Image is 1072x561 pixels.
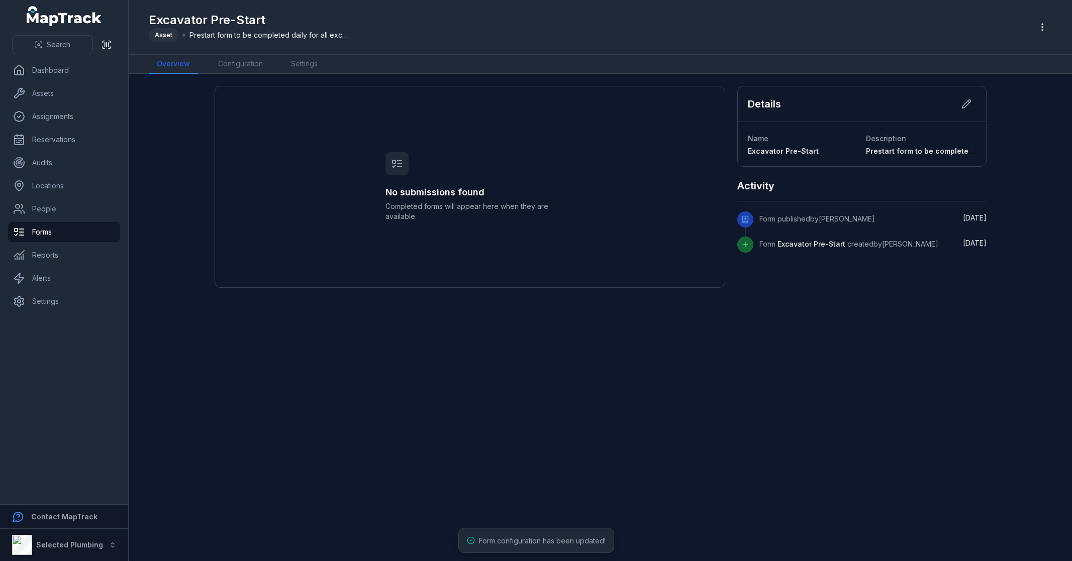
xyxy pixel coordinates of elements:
span: Excavator Pre-Start [748,147,819,155]
a: MapTrack [27,6,102,26]
time: 8/19/2025, 2:02:05 PM [963,213,987,222]
span: Name [748,134,768,143]
a: Forms [8,222,120,242]
a: Reservations [8,130,120,150]
span: Search [47,40,70,50]
a: Assets [8,83,120,103]
a: Configuration [210,55,271,74]
span: Form published by [PERSON_NAME] [759,214,875,223]
strong: Contact MapTrack [31,512,98,521]
h3: No submissions found [385,185,554,199]
a: Settings [8,291,120,311]
span: [DATE] [963,213,987,222]
span: Completed forms will appear here when they are available. [385,201,554,221]
a: Assignments [8,106,120,127]
a: Overview [149,55,198,74]
h2: Details [748,97,781,111]
h2: Activity [737,179,774,193]
span: Description [866,134,906,143]
span: Prestart form to be completed daily for all excavators. [189,30,350,40]
a: Settings [283,55,326,74]
span: Prestart form to be completed daily for all excavators. [866,147,1059,155]
a: Alerts [8,268,120,288]
a: Dashboard [8,60,120,80]
span: Excavator Pre-Start [777,240,845,248]
h1: Excavator Pre-Start [149,12,350,28]
a: Audits [8,153,120,173]
span: [DATE] [963,239,987,247]
span: Form created by [PERSON_NAME] [759,240,938,248]
a: People [8,199,120,219]
strong: Selected Plumbing [36,540,103,549]
a: Reports [8,245,120,265]
span: Form configuration has been updated! [479,536,606,545]
button: Search [12,35,93,54]
div: Asset [149,28,178,42]
time: 8/19/2025, 1:29:27 PM [963,239,987,247]
a: Locations [8,176,120,196]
